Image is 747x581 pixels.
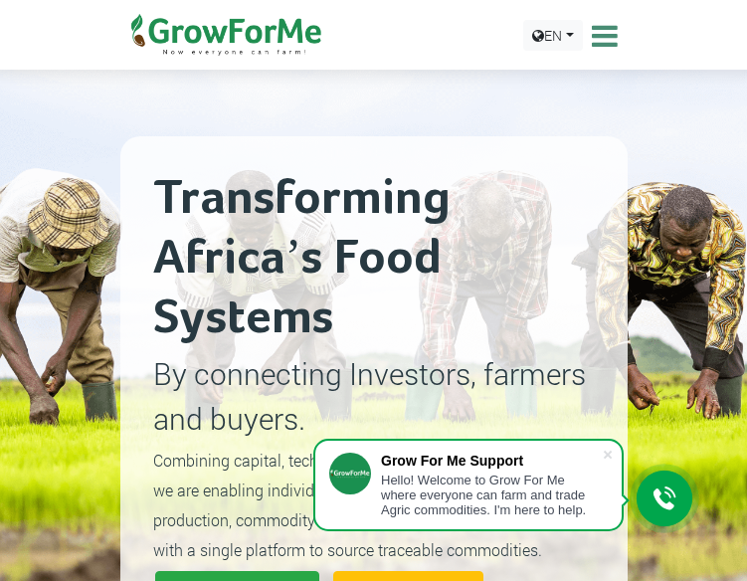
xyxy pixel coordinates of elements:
div: Grow For Me Support [381,453,602,469]
small: Combining capital, technology, trade, regulations and policy, we are enabling individuals and bus... [153,450,578,560]
div: Hello! Welcome to Grow For Me where everyone can farm and trade Agric commodities. I'm here to help. [381,473,602,517]
a: EN [523,20,583,51]
h2: Transforming Africa’s Food Systems [153,169,595,348]
p: By connecting Investors, farmers and buyers. [153,351,595,441]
